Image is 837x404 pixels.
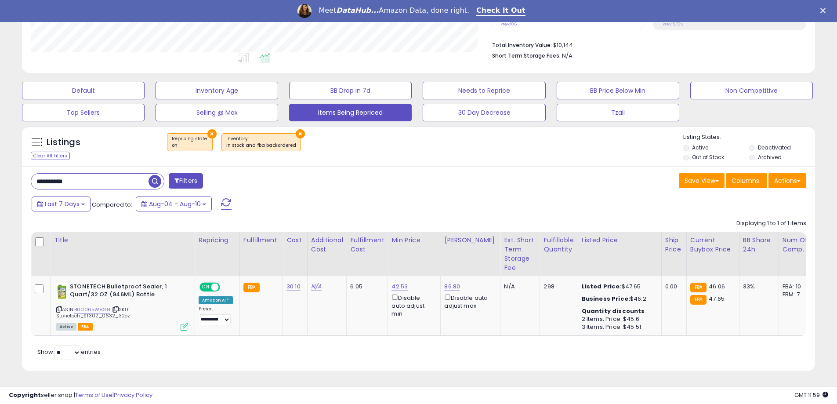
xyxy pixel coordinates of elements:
button: Inventory Age [156,82,278,99]
span: Inventory : [226,135,296,149]
small: Prev: 106 [500,22,517,27]
span: N/A [562,51,572,60]
button: Non Competitive [690,82,813,99]
span: OFF [219,283,233,291]
button: BB Drop in 7d [289,82,412,99]
div: [PERSON_NAME] [444,236,496,245]
button: BB Price Below Min [557,82,679,99]
div: N/A [504,283,533,291]
div: FBA: 10 [783,283,812,291]
button: Save View [679,173,725,188]
strong: Copyright [9,391,41,399]
b: Business Price: [582,295,630,303]
span: Show: entries [37,348,101,356]
small: FBA [690,283,707,292]
button: 30 Day Decrease [423,104,545,121]
a: 30.10 [286,282,301,291]
div: Current Buybox Price [690,236,736,254]
button: Filters [169,173,203,189]
a: Check It Out [476,6,525,16]
div: : [582,307,655,315]
div: Disable auto adjust min [391,293,434,318]
button: × [207,129,217,138]
span: ON [200,283,211,291]
div: Meet Amazon Data, done right. [319,6,469,15]
div: Min Price [391,236,437,245]
div: Title [54,236,191,245]
small: FBA [243,283,260,292]
div: Additional Cost [311,236,343,254]
label: Archived [758,153,782,161]
li: $10,144 [492,39,800,50]
b: Total Inventory Value: [492,41,552,49]
small: Prev: 5.73% [663,22,683,27]
button: Actions [768,173,806,188]
div: in stock and fba backordered [226,142,296,149]
div: Preset: [199,306,233,326]
button: Columns [726,173,767,188]
span: Last 7 Days [45,200,80,208]
a: Privacy Policy [114,391,152,399]
button: Items Being Repriced [289,104,412,121]
h5: Listings [47,136,80,149]
a: Terms of Use [75,391,112,399]
img: Profile image for Georgie [297,4,312,18]
span: Repricing state : [172,135,208,149]
div: 2 Items, Price: $45.6 [582,315,655,323]
span: Aug-04 - Aug-10 [149,200,201,208]
b: Short Term Storage Fees: [492,52,561,59]
div: Listed Price [582,236,658,245]
label: Active [692,144,708,151]
div: Fulfillable Quantity [544,236,574,254]
div: $46.2 [582,295,655,303]
a: 86.80 [444,282,460,291]
div: Repricing [199,236,236,245]
div: 6.05 [350,283,381,291]
button: Aug-04 - Aug-10 [136,197,212,211]
div: Ship Price [665,236,683,254]
div: Cost [286,236,304,245]
div: $47.65 [582,283,655,291]
button: Default [22,82,145,99]
i: DataHub... [336,6,379,15]
div: ASIN: [56,283,188,330]
div: Disable auto adjust max [444,293,493,310]
a: N/A [311,282,322,291]
span: Compared to: [92,200,132,209]
span: FBA [78,323,93,331]
div: 33% [743,283,772,291]
b: Listed Price: [582,282,622,291]
button: Needs to Reprice [423,82,545,99]
div: seller snap | | [9,391,152,400]
img: 417w0cxIc1L._SL40_.jpg [56,283,68,300]
button: × [296,129,305,138]
span: | SKU: Stonetech_ST302_0632_32oz [56,306,130,319]
a: B00065W8G8 [74,306,110,313]
div: Fulfillment [243,236,279,245]
small: FBA [690,295,707,305]
label: Out of Stock [692,153,724,161]
div: 3 Items, Price: $45.51 [582,323,655,331]
span: 46.06 [709,282,725,291]
span: Columns [732,176,759,185]
div: Amazon AI * [199,296,233,304]
div: on [172,142,208,149]
label: Deactivated [758,144,791,151]
div: Clear All Filters [31,152,70,160]
div: BB Share 24h. [743,236,775,254]
b: STONETECH Bulletproof Sealer, 1 Quart/32 OZ (946ML) Bottle [70,283,177,301]
button: Tzali [557,104,679,121]
b: Quantity discounts [582,307,645,315]
div: Est. Short Term Storage Fee [504,236,536,273]
a: 42.53 [391,282,408,291]
div: 0.00 [665,283,680,291]
div: Close [820,8,829,13]
div: 298 [544,283,571,291]
span: All listings currently available for purchase on Amazon [56,323,76,331]
button: Top Sellers [22,104,145,121]
span: 2025-08-18 11:59 GMT [794,391,828,399]
button: Selling @ Max [156,104,278,121]
div: Fulfillment Cost [350,236,384,254]
p: Listing States: [683,133,815,142]
div: Num of Comp. [783,236,815,254]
